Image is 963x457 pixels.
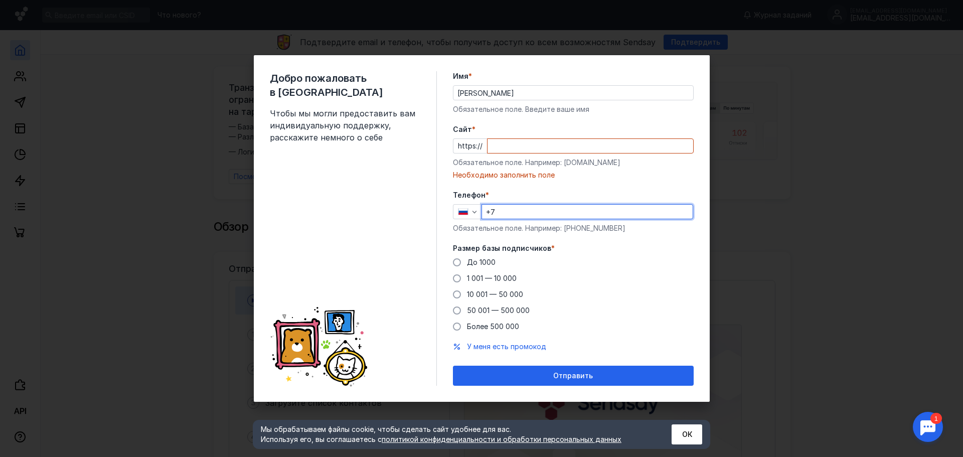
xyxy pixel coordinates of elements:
[270,71,420,99] span: Добро пожаловать в [GEOGRAPHIC_DATA]
[453,170,694,180] div: Необходимо заполнить поле
[261,424,647,444] div: Мы обрабатываем файлы cookie, чтобы сделать сайт удобнее для вас. Используя его, вы соглашаетесь c
[453,243,551,253] span: Размер базы подписчиков
[270,107,420,143] span: Чтобы мы могли предоставить вам индивидуальную поддержку, расскажите немного о себе
[23,6,34,17] div: 1
[453,124,472,134] span: Cайт
[382,435,621,443] a: политикой конфиденциальности и обработки персональных данных
[453,223,694,233] div: Обязательное поле. Например: [PHONE_NUMBER]
[672,424,702,444] button: ОК
[467,290,523,298] span: 10 001 — 50 000
[467,258,496,266] span: До 1000
[453,190,486,200] span: Телефон
[467,342,546,351] span: У меня есть промокод
[467,274,517,282] span: 1 001 — 10 000
[453,158,694,168] div: Обязательное поле. Например: [DOMAIN_NAME]
[453,366,694,386] button: Отправить
[467,342,546,352] button: У меня есть промокод
[553,372,593,380] span: Отправить
[453,104,694,114] div: Обязательное поле. Введите ваше имя
[453,71,468,81] span: Имя
[467,306,530,315] span: 50 001 — 500 000
[467,322,519,331] span: Более 500 000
